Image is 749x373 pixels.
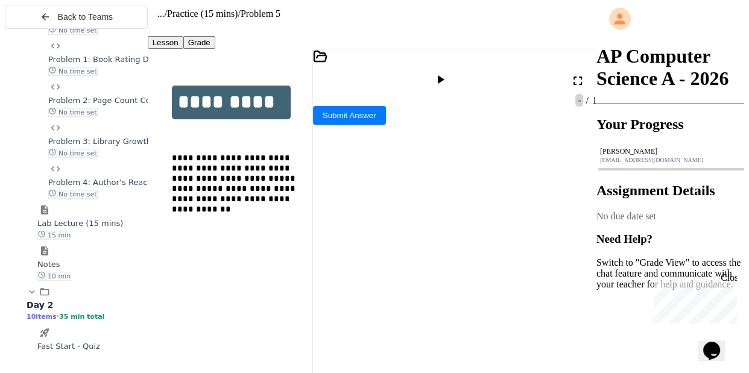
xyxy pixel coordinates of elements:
[596,45,744,90] h1: AP Computer Science A - 2026
[48,55,183,64] span: Problem 1: Book Rating Difference
[649,272,737,324] iframe: chat widget
[596,233,744,246] h3: Need Help?
[596,183,744,199] h2: Assignment Details
[313,106,386,125] button: Submit Answer
[37,260,60,269] span: Notes
[48,67,98,76] span: No time set
[37,342,100,351] span: Fast Start - Quiz
[37,272,71,281] span: 10 min
[698,325,737,361] iframe: chat widget
[5,5,83,77] div: Chat with us now!Close
[238,8,240,19] span: /
[148,36,183,49] button: Lesson
[165,8,167,19] span: /
[596,211,744,222] div: No due date set
[157,8,165,19] span: ...
[59,313,104,321] span: 35 min total
[5,5,148,29] button: Back to Teams
[596,116,744,133] h2: Your Progress
[600,147,741,156] div: [PERSON_NAME]
[575,94,583,107] span: -
[37,231,71,240] span: 15 min
[58,12,113,22] span: Back to Teams
[37,219,123,228] span: Lab Lecture (15 mins)
[48,190,98,199] span: No time set
[48,149,98,158] span: No time set
[57,312,59,321] span: •
[596,5,744,33] div: My Account
[48,96,187,105] span: Problem 2: Page Count Comparison
[48,108,98,117] span: No time set
[183,36,215,49] button: Grade
[48,137,151,146] span: Problem 3: Library Growth
[323,111,376,120] span: Submit Answer
[241,8,280,19] span: Problem 5
[596,257,744,290] p: Switch to "Grade View" to access the chat feature and communicate with your teacher for help and ...
[600,157,741,163] div: [EMAIL_ADDRESS][DOMAIN_NAME]
[27,300,53,310] span: Day 2
[590,95,597,105] span: 1
[27,313,57,321] span: 10 items
[167,8,238,19] span: Practice (15 mins)
[586,95,588,105] span: /
[48,178,153,187] span: Problem 4: Author’s Reach
[48,26,98,35] span: No time set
